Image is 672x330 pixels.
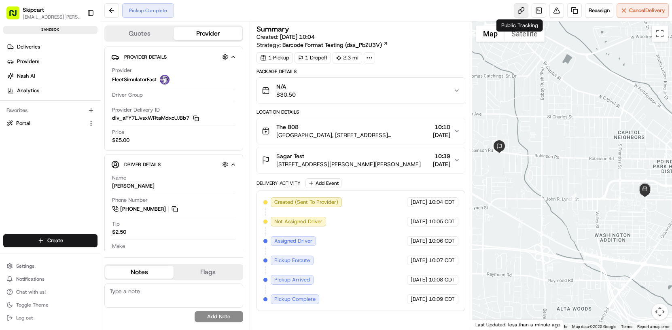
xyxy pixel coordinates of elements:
a: Nash AI [3,70,101,82]
button: Show satellite imagery [505,25,545,42]
button: Add Event [305,178,341,188]
div: 1 [568,193,577,202]
div: 💻 [68,118,75,125]
a: Analytics [3,84,101,97]
div: 📗 [8,118,15,125]
button: Start new chat [138,80,147,89]
div: 1 Pickup [257,52,293,63]
div: Last Updated: less than a minute ago [472,319,564,330]
span: Created: [257,33,315,41]
span: Assigned Driver [274,237,312,245]
span: Pickup Arrived [274,276,310,283]
span: Not Assigned Driver [274,218,322,225]
span: Notifications [16,276,45,282]
span: Tip [112,220,120,228]
a: 💻API Documentation [65,114,133,129]
span: Deliveries [17,43,40,51]
span: Price [112,129,124,136]
a: Powered byPylon [57,137,98,143]
button: Reassign [585,3,613,18]
span: Created (Sent To Provider) [274,199,338,206]
button: Toggle Theme [3,299,98,311]
a: Terms (opens in new tab) [621,324,632,329]
span: [DATE] [411,257,427,264]
span: Portal [16,120,30,127]
button: [EMAIL_ADDRESS][PERSON_NAME][DOMAIN_NAME] [23,14,81,20]
span: [DATE] [433,160,450,168]
p: Welcome 👋 [8,32,147,45]
img: Google [474,319,501,330]
span: Provider [112,67,132,74]
h3: Summary [257,25,289,33]
a: Portal [6,120,85,127]
a: Barcode Format Testing (dss_PbZU3V) [282,41,388,49]
button: Provider [174,27,242,40]
span: Create [47,237,63,244]
button: Log out [3,312,98,324]
div: Package Details [257,68,465,75]
span: $30.50 [276,91,296,99]
div: sandbox [3,26,98,34]
div: Delivery Activity [257,180,301,186]
span: Log out [16,315,33,321]
button: Skipcart[EMAIL_ADDRESS][PERSON_NAME][DOMAIN_NAME] [3,3,84,23]
span: Providers [17,58,39,65]
span: [DATE] [411,276,427,283]
span: [DATE] [411,218,427,225]
span: Settings [16,263,34,269]
div: 2.3 mi [333,52,362,63]
div: Start new chat [28,77,133,85]
span: [PHONE_NUMBER] [120,205,166,213]
span: 10:06 CDT [429,237,455,245]
span: [DATE] [433,131,450,139]
img: FleetSimulator.png [160,75,170,85]
img: Nash [8,8,24,24]
button: Notifications [3,273,98,285]
span: Knowledge Base [16,117,62,125]
button: Toggle fullscreen view [652,25,668,42]
span: [GEOGRAPHIC_DATA], [STREET_ADDRESS][PERSON_NAME][PERSON_NAME] [276,131,430,139]
span: [DATE] [411,296,427,303]
button: dlv_aFY7LJvsxWRtaMdxcUJBb7 [112,114,199,122]
img: 1736555255976-a54dd68f-1ca7-489b-9aae-adbdc363a1c4 [8,77,23,92]
span: 10:10 [433,123,450,131]
span: [STREET_ADDRESS][PERSON_NAME][PERSON_NAME] [276,160,421,168]
div: Location Details [257,109,465,115]
button: Portal [3,117,98,130]
span: Make [112,243,125,250]
span: 10:09 CDT [429,296,455,303]
button: Notes [105,266,174,279]
a: Providers [3,55,101,68]
a: 📗Knowledge Base [5,114,65,129]
span: 10:04 CDT [429,199,455,206]
span: Driver Group [112,91,143,99]
span: [DATE] [411,199,427,206]
span: $25.00 [112,137,129,144]
button: Chat with us! [3,286,98,298]
div: We're available if you need us! [28,85,102,92]
span: Analytics [17,87,39,94]
span: API Documentation [76,117,130,125]
span: Cancel Delivery [629,7,665,14]
span: Skipcart [23,6,44,14]
a: Open this area in Google Maps (opens a new window) [474,319,501,330]
a: Deliveries [3,40,101,53]
div: Public Tracking [496,19,543,32]
a: Report a map error [637,324,670,329]
div: 1 Dropoff [295,52,331,63]
button: Driver Details [111,158,236,171]
div: [PERSON_NAME] [112,182,155,190]
button: Flags [174,266,242,279]
span: Nash AI [17,72,35,80]
span: Pylon [81,137,98,143]
a: [PHONE_NUMBER] [112,205,179,214]
span: Pickup Complete [274,296,316,303]
span: Barcode Format Testing (dss_PbZU3V) [282,41,382,49]
span: Chat with us! [16,289,46,295]
span: 10:08 CDT [429,276,455,283]
span: The 808 [276,123,299,131]
button: The 808[GEOGRAPHIC_DATA], [STREET_ADDRESS][PERSON_NAME][PERSON_NAME]10:10[DATE] [257,118,465,144]
span: Phone Number [112,197,148,204]
span: Map data ©2025 Google [572,324,616,329]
